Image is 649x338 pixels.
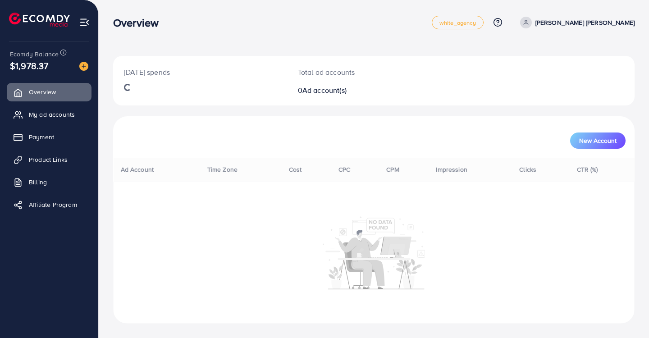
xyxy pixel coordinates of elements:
span: Ecomdy Balance [10,50,59,59]
a: Affiliate Program [7,196,91,214]
span: Overview [29,87,56,96]
a: Billing [7,173,91,191]
span: Billing [29,178,47,187]
h3: Overview [113,16,166,29]
img: image [79,62,88,71]
button: New Account [570,132,626,149]
a: [PERSON_NAME] [PERSON_NAME] [516,17,635,28]
span: $1,978.37 [10,59,48,72]
h2: 0 [298,86,407,95]
img: logo [9,13,70,27]
a: Product Links [7,151,91,169]
p: Total ad accounts [298,67,407,78]
span: New Account [579,137,617,144]
span: Product Links [29,155,68,164]
p: [PERSON_NAME] [PERSON_NAME] [535,17,635,28]
span: Payment [29,132,54,142]
span: Ad account(s) [302,85,347,95]
a: Payment [7,128,91,146]
p: [DATE] spends [124,67,276,78]
img: menu [79,17,90,27]
span: My ad accounts [29,110,75,119]
a: My ad accounts [7,105,91,123]
span: white_agency [439,20,476,26]
a: Overview [7,83,91,101]
a: white_agency [432,16,484,29]
span: Affiliate Program [29,200,77,209]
